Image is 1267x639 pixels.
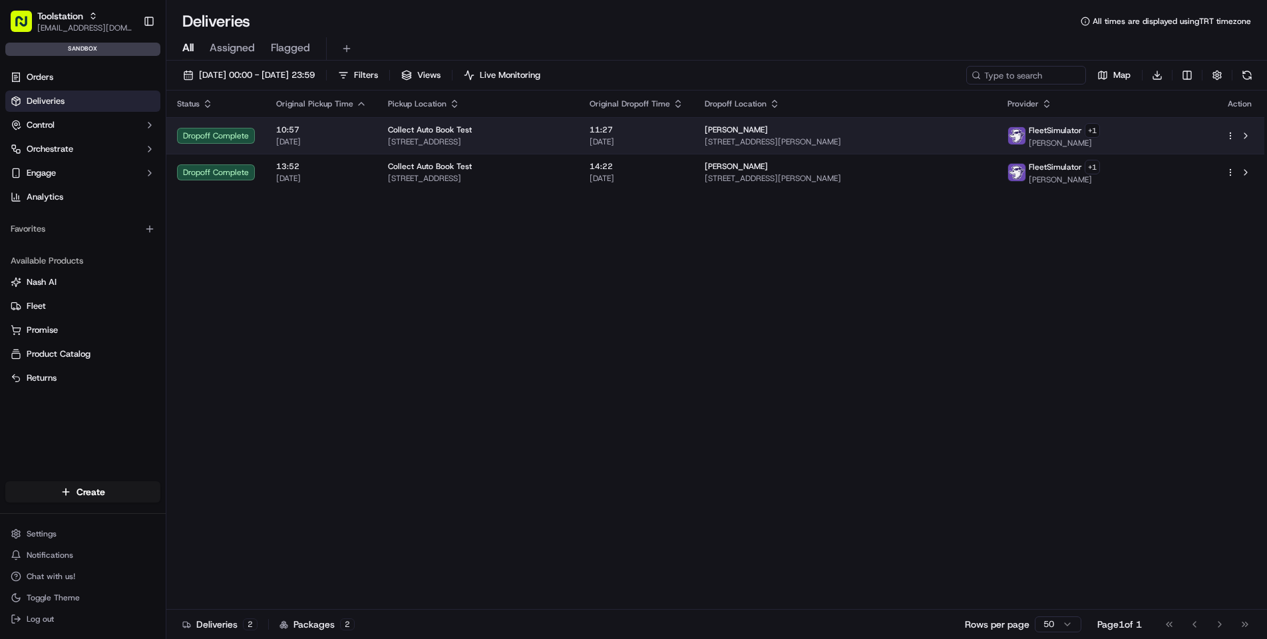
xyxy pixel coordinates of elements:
button: Orchestrate [5,138,160,160]
span: [STREET_ADDRESS][PERSON_NAME] [705,136,986,147]
span: [DATE] [590,136,683,147]
button: Map [1091,66,1137,85]
div: 2 [243,618,258,630]
span: Assigned [210,40,255,56]
div: Available Products [5,250,160,272]
span: [DATE] [590,173,683,184]
span: [PERSON_NAME] [705,161,768,172]
input: Type to search [966,66,1086,85]
span: Engage [27,167,56,179]
h1: Deliveries [182,11,250,32]
span: 13:52 [276,161,367,172]
div: Favorites [5,218,160,240]
span: Orchestrate [27,143,73,155]
button: Chat with us! [5,567,160,586]
button: Settings [5,525,160,543]
span: Notifications [27,550,73,560]
button: Filters [332,66,384,85]
div: Packages [279,618,355,631]
button: Toolstation [37,9,83,23]
a: Nash AI [11,276,155,288]
span: [STREET_ADDRESS] [388,136,568,147]
span: Filters [354,69,378,81]
span: Product Catalog [27,348,90,360]
button: +1 [1085,123,1100,138]
div: Action [1226,99,1254,109]
button: Views [395,66,447,85]
span: [DATE] [276,173,367,184]
button: Product Catalog [5,343,160,365]
button: Nash AI [5,272,160,293]
img: FleetSimulator.png [1008,127,1025,144]
span: Fleet [27,300,46,312]
span: Analytics [27,191,63,203]
span: [DATE] [276,136,367,147]
a: Returns [11,372,155,384]
span: 14:22 [590,161,683,172]
span: Promise [27,324,58,336]
div: Page 1 of 1 [1097,618,1142,631]
button: Promise [5,319,160,341]
span: Toggle Theme [27,592,80,603]
span: Collect Auto Book Test [388,161,472,172]
div: 2 [340,618,355,630]
span: Views [417,69,441,81]
a: Orders [5,67,160,88]
span: [STREET_ADDRESS][PERSON_NAME] [705,173,986,184]
button: Toggle Theme [5,588,160,607]
span: [STREET_ADDRESS] [388,173,568,184]
span: Deliveries [27,95,65,107]
span: Log out [27,614,54,624]
div: Deliveries [182,618,258,631]
span: Original Pickup Time [276,99,353,109]
a: Fleet [11,300,155,312]
button: Toolstation[EMAIL_ADDRESS][DOMAIN_NAME] [5,5,138,37]
span: 10:57 [276,124,367,135]
a: Promise [11,324,155,336]
button: Returns [5,367,160,389]
span: Dropoff Location [705,99,767,109]
p: Rows per page [965,618,1029,631]
span: All [182,40,194,56]
span: Nash AI [27,276,57,288]
button: Refresh [1238,66,1256,85]
span: [PERSON_NAME] [705,124,768,135]
span: Flagged [271,40,310,56]
span: Collect Auto Book Test [388,124,472,135]
span: Original Dropoff Time [590,99,670,109]
button: Notifications [5,546,160,564]
span: [PERSON_NAME] [1029,138,1100,148]
button: [EMAIL_ADDRESS][DOMAIN_NAME] [37,23,132,33]
span: Create [77,485,105,499]
span: Orders [27,71,53,83]
a: Analytics [5,186,160,208]
span: Control [27,119,55,131]
span: Returns [27,372,57,384]
button: Create [5,481,160,503]
span: Pylon [132,47,161,57]
span: Map [1113,69,1131,81]
span: Provider [1007,99,1039,109]
div: sandbox [5,43,160,56]
img: FleetSimulator.png [1008,164,1025,181]
button: Live Monitoring [458,66,546,85]
span: Settings [27,529,57,539]
span: 11:27 [590,124,683,135]
span: Pickup Location [388,99,447,109]
span: Chat with us! [27,571,75,582]
span: FleetSimulator [1029,125,1082,136]
button: Fleet [5,296,160,317]
button: +1 [1085,160,1100,174]
a: Deliveries [5,91,160,112]
button: Engage [5,162,160,184]
a: Powered byPylon [94,46,161,57]
button: Control [5,114,160,136]
span: FleetSimulator [1029,162,1082,172]
span: All times are displayed using TRT timezone [1093,16,1251,27]
span: [DATE] 00:00 - [DATE] 23:59 [199,69,315,81]
button: [DATE] 00:00 - [DATE] 23:59 [177,66,321,85]
span: Status [177,99,200,109]
span: [PERSON_NAME] [1029,174,1100,185]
